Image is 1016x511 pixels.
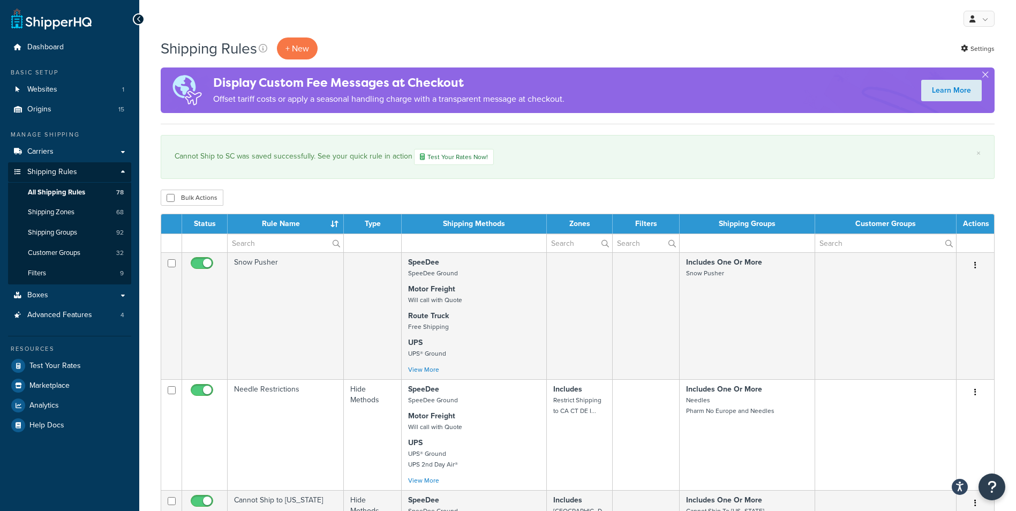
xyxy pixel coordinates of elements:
li: Shipping Zones [8,202,131,222]
span: All Shipping Rules [28,188,85,197]
span: Origins [27,105,51,114]
th: Shipping Groups [680,214,815,234]
span: Websites [27,85,57,94]
a: Settings [961,41,995,56]
button: Bulk Actions [161,190,223,206]
a: Shipping Zones 68 [8,202,131,222]
small: Restrict Shipping to CA CT DE I... [553,395,601,416]
th: Zones [547,214,613,234]
span: 4 [121,311,124,320]
strong: SpeeDee [408,384,439,395]
strong: Includes [553,494,582,506]
span: Customer Groups [28,249,80,258]
button: Open Resource Center [979,474,1005,500]
li: Advanced Features [8,305,131,325]
strong: Includes One Or More [686,257,762,268]
span: Filters [28,269,46,278]
strong: SpeeDee [408,257,439,268]
a: × [976,149,981,157]
a: Marketplace [8,376,131,395]
span: 92 [116,228,124,237]
p: Offset tariff costs or apply a seasonal handling charge with a transparent message at checkout. [213,92,565,107]
td: Hide Methods [344,379,401,490]
strong: Motor Freight [408,410,455,422]
strong: UPS [408,437,423,448]
strong: Route Truck [408,310,449,321]
div: Manage Shipping [8,130,131,139]
strong: Includes One Or More [686,494,762,506]
strong: Includes One Or More [686,384,762,395]
a: ShipperHQ Home [11,8,92,29]
a: Boxes [8,285,131,305]
a: Shipping Rules [8,162,131,182]
li: Shipping Groups [8,223,131,243]
small: Needles Pharm No Europe and Needles [686,395,774,416]
span: 9 [120,269,124,278]
small: SpeeDee Ground [408,395,458,405]
div: Resources [8,344,131,354]
div: Cannot Ship to SC was saved successfully. See your quick rule in action [175,149,981,165]
span: Analytics [29,401,59,410]
a: Learn More [921,80,982,101]
span: Boxes [27,291,48,300]
th: Actions [957,214,994,234]
span: 15 [118,105,124,114]
span: Shipping Zones [28,208,74,217]
span: Advanced Features [27,311,92,320]
li: Origins [8,100,131,119]
input: Search [613,234,679,252]
a: Analytics [8,396,131,415]
td: Needle Restrictions [228,379,344,490]
input: Search [547,234,613,252]
li: All Shipping Rules [8,183,131,202]
small: Will call with Quote [408,422,462,432]
a: View More [408,365,439,374]
span: Carriers [27,147,54,156]
span: 1 [122,85,124,94]
small: Free Shipping [408,322,449,332]
a: Dashboard [8,37,131,57]
span: 78 [116,188,124,197]
span: Marketplace [29,381,70,390]
a: Help Docs [8,416,131,435]
a: Shipping Groups 92 [8,223,131,243]
span: Shipping Groups [28,228,77,237]
th: Shipping Methods [402,214,547,234]
a: Test Your Rates Now! [414,149,494,165]
img: duties-banner-06bc72dcb5fe05cb3f9472aba00be2ae8eb53ab6f0d8bb03d382ba314ac3c341.png [161,67,213,113]
span: 68 [116,208,124,217]
input: Search [815,234,956,252]
a: Customer Groups 32 [8,243,131,263]
td: Snow Pusher [228,252,344,379]
p: + New [277,37,318,59]
li: Shipping Rules [8,162,131,284]
strong: Includes [553,384,582,395]
span: 32 [116,249,124,258]
strong: Motor Freight [408,283,455,295]
th: Status [182,214,228,234]
span: Test Your Rates [29,362,81,371]
th: Rule Name : activate to sort column ascending [228,214,344,234]
li: Websites [8,80,131,100]
li: Filters [8,264,131,283]
span: Dashboard [27,43,64,52]
a: All Shipping Rules 78 [8,183,131,202]
a: Carriers [8,142,131,162]
a: Filters 9 [8,264,131,283]
span: Shipping Rules [27,168,77,177]
div: Basic Setup [8,68,131,77]
small: UPS® Ground UPS 2nd Day Air® [408,449,458,469]
a: Test Your Rates [8,356,131,375]
input: Search [228,234,343,252]
strong: SpeeDee [408,494,439,506]
th: Type [344,214,401,234]
small: SpeeDee Ground [408,268,458,278]
h4: Display Custom Fee Messages at Checkout [213,74,565,92]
